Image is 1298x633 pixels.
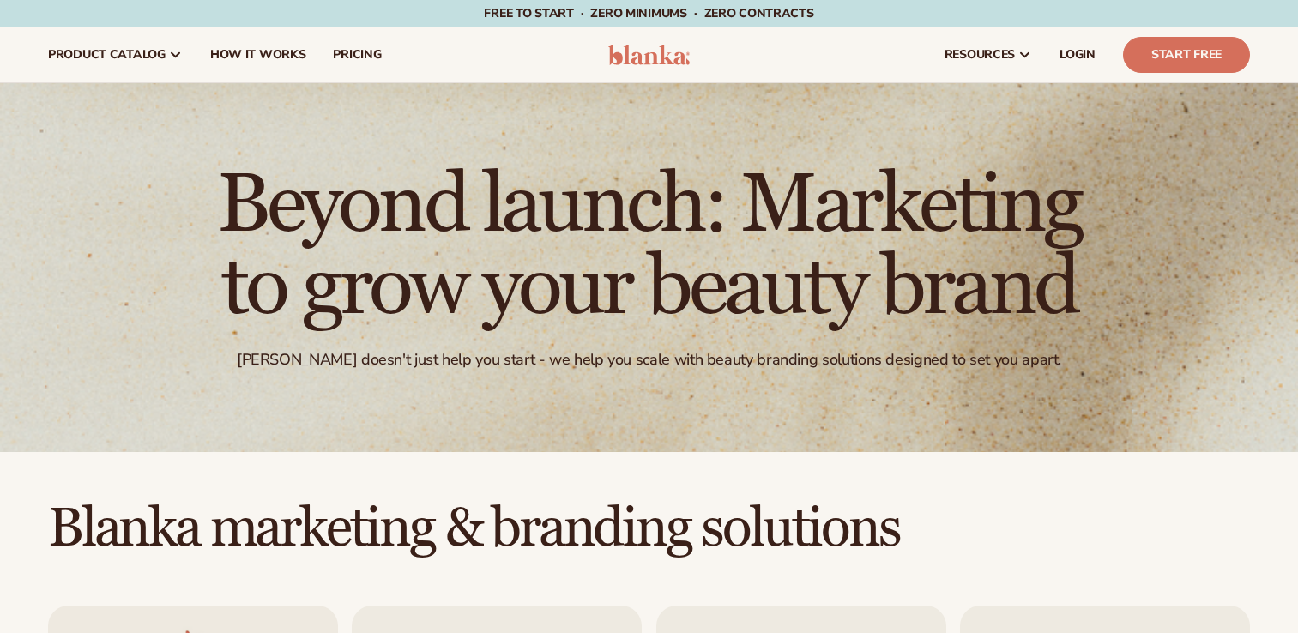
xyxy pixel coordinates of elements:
[34,27,196,82] a: product catalog
[319,27,395,82] a: pricing
[945,48,1015,62] span: resources
[196,27,320,82] a: How It Works
[1046,27,1109,82] a: LOGIN
[931,27,1046,82] a: resources
[210,48,306,62] span: How It Works
[48,48,166,62] span: product catalog
[1060,48,1096,62] span: LOGIN
[1123,37,1250,73] a: Start Free
[608,45,690,65] img: logo
[484,5,813,21] span: Free to start · ZERO minimums · ZERO contracts
[178,165,1121,329] h1: Beyond launch: Marketing to grow your beauty brand
[333,48,381,62] span: pricing
[237,350,1061,370] div: [PERSON_NAME] doesn't just help you start - we help you scale with beauty branding solutions desi...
